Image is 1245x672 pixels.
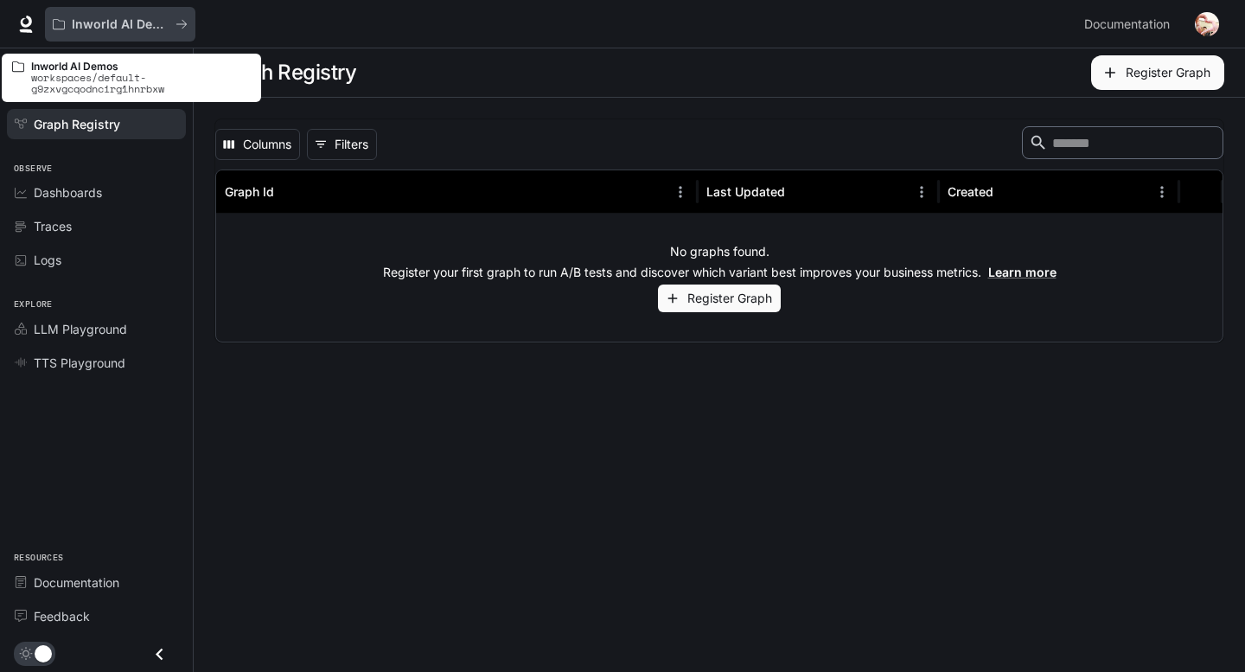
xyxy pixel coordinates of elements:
[667,179,693,205] button: Menu
[909,179,935,205] button: Menu
[7,109,186,139] a: Graph Registry
[1084,14,1170,35] span: Documentation
[45,7,195,42] button: All workspaces
[1190,7,1224,42] button: User avatar
[7,348,186,378] a: TTS Playground
[31,61,251,72] p: Inworld AI Demos
[225,184,274,199] div: Graph Id
[658,285,781,313] button: Register Graph
[7,601,186,631] a: Feedback
[7,177,186,208] a: Dashboards
[34,115,120,133] span: Graph Registry
[383,264,1057,281] p: Register your first graph to run A/B tests and discover which variant best improves your business...
[1077,7,1183,42] a: Documentation
[72,17,169,32] p: Inworld AI Demos
[995,179,1021,205] button: Sort
[215,129,300,160] button: Select columns
[670,243,769,260] p: No graphs found.
[35,643,52,662] span: Dark mode toggle
[34,320,127,338] span: LLM Playground
[34,183,102,202] span: Dashboards
[34,354,125,372] span: TTS Playground
[7,211,186,241] a: Traces
[34,251,61,269] span: Logs
[706,184,785,199] div: Last Updated
[988,265,1057,279] a: Learn more
[214,55,356,90] h1: Graph Registry
[7,245,186,275] a: Logs
[140,637,179,672] button: Close drawer
[276,179,302,205] button: Sort
[1091,55,1224,90] button: Register Graph
[948,184,993,199] div: Created
[34,607,90,625] span: Feedback
[307,129,377,160] button: Show filters
[7,567,186,598] a: Documentation
[34,573,119,592] span: Documentation
[787,179,813,205] button: Sort
[1195,12,1219,36] img: User avatar
[1149,179,1175,205] button: Menu
[7,314,186,344] a: LLM Playground
[1022,126,1223,163] div: Search
[34,217,72,235] span: Traces
[31,72,251,94] p: workspaces/default-g9zxvgcqodncirg1hnrbxw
